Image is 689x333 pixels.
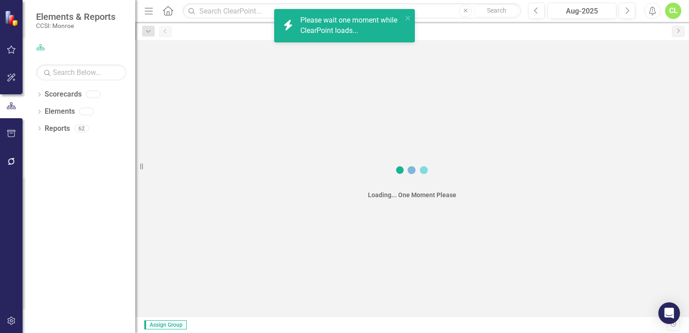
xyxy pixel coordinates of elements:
input: Search Below... [36,65,126,80]
span: Elements & Reports [36,11,115,22]
button: Aug-2025 [547,3,616,19]
span: Search [487,7,506,14]
button: CL [665,3,681,19]
button: close [405,13,411,23]
span: Assign Group [144,320,187,329]
input: Search ClearPoint... [183,3,521,19]
div: Loading... One Moment Please [368,190,456,199]
div: Aug-2025 [551,6,613,17]
a: Elements [45,106,75,117]
a: Reports [45,124,70,134]
a: Scorecards [45,89,82,100]
small: CCSI: Monroe [36,22,115,29]
button: Search [474,5,519,17]
div: Open Intercom Messenger [658,302,680,324]
img: ClearPoint Strategy [5,10,20,26]
div: Please wait one moment while ClearPoint loads... [300,15,402,36]
div: 62 [74,125,89,132]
